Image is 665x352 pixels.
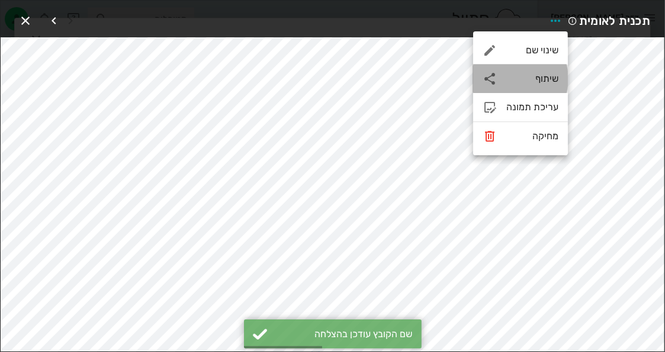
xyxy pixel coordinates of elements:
[506,73,558,84] div: שיתוף
[506,101,558,113] div: עריכת תמונה
[579,11,650,30] span: תכנית לאומית
[506,130,558,142] div: מחיקה
[506,44,558,56] div: שינוי שם
[274,328,413,340] div: שם הקובץ עודכן בהצלחה
[473,93,568,121] div: עריכת תמונה
[473,65,568,93] div: שיתוף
